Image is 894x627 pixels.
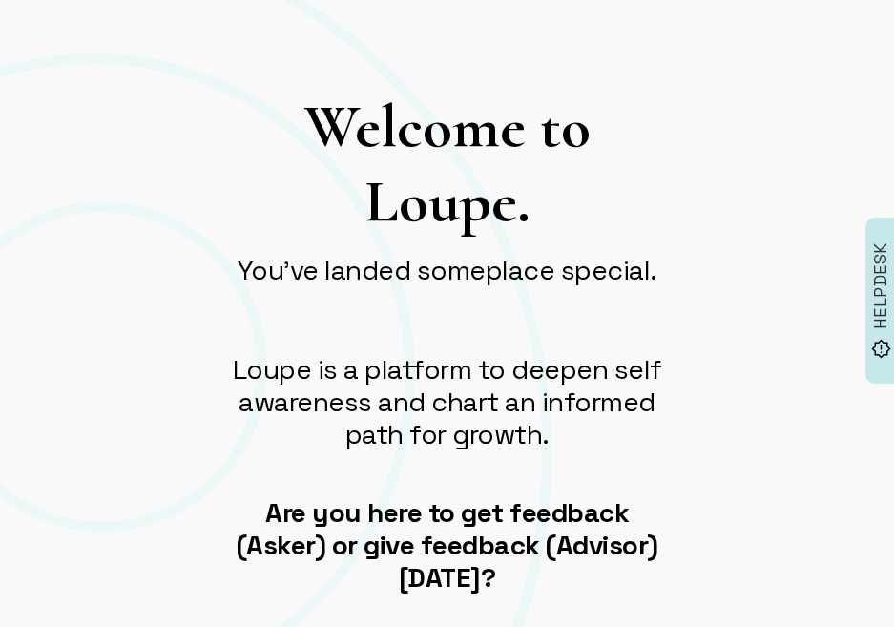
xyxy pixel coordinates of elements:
h2: Loupe is a platform to deepen self awareness and chart an informed path for growth. [230,353,665,450]
h2: You've landed someplace special. [230,254,665,286]
h1: Welcome to Loupe. [230,90,665,239]
h2: Are you here to get feedback (Asker) or give feedback (Advisor) [DATE]? [230,496,665,594]
img: brightness_alert_FILL0_wght500_GRAD0_ops.svg [871,338,891,358]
